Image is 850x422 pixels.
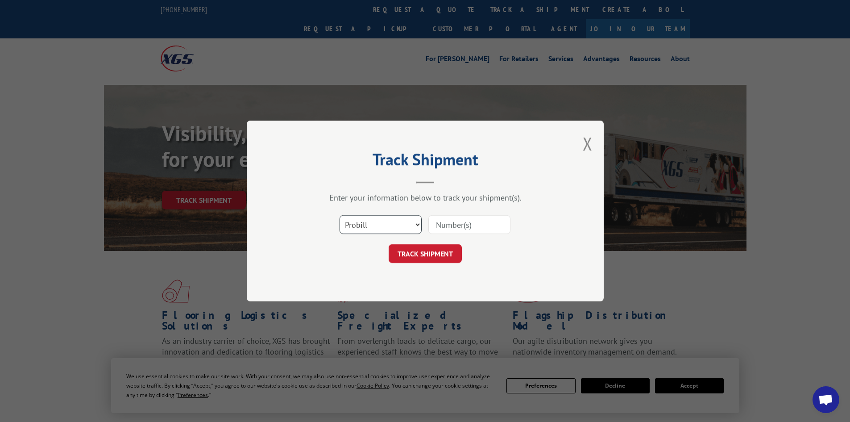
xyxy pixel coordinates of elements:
div: Enter your information below to track your shipment(s). [291,192,559,203]
div: Open chat [813,386,839,413]
input: Number(s) [428,215,510,234]
h2: Track Shipment [291,153,559,170]
button: TRACK SHIPMENT [389,244,462,263]
button: Close modal [583,132,593,155]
